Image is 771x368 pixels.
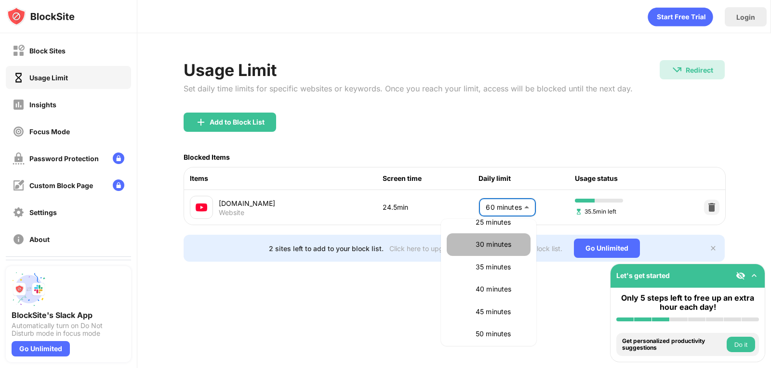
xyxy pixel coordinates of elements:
p: 25 minutes [476,217,525,228]
p: 35 minutes [476,262,525,272]
p: 50 minutes [476,329,525,339]
p: 40 minutes [476,284,525,294]
p: 30 minutes [476,239,525,250]
p: 45 minutes [476,306,525,317]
